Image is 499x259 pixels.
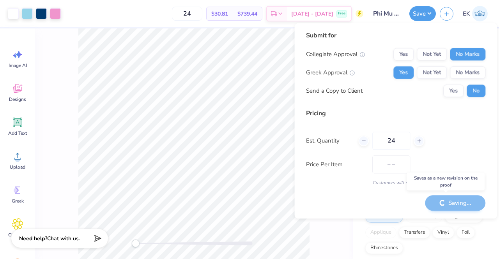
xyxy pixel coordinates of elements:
div: Foil [457,227,475,238]
button: Yes [393,48,414,60]
button: Not Yet [417,48,447,60]
button: Save [409,6,436,21]
span: Clipart & logos [5,232,30,244]
input: – – [372,132,410,150]
div: Rhinestones [365,242,403,254]
button: Yes [393,66,414,79]
span: $30.81 [211,10,228,18]
input: Untitled Design [367,6,405,21]
div: Greek Approval [306,68,355,77]
input: – – [172,7,202,21]
div: Saves as a new revision on the proof [407,173,485,190]
div: Accessibility label [132,240,140,247]
div: Collegiate Approval [306,50,365,59]
img: Emma Kelley [472,6,488,21]
span: Designs [9,96,26,102]
span: [DATE] - [DATE] [291,10,333,18]
div: Customers will see this price on HQ. [306,179,485,186]
div: Applique [365,227,396,238]
span: Chat with us. [47,235,80,242]
label: Price Per Item [306,160,366,169]
button: No [467,85,485,97]
span: Image AI [9,62,27,69]
span: Free [338,11,345,16]
div: Submit for [306,31,485,40]
span: Upload [10,164,25,170]
button: No Marks [450,48,485,60]
button: Not Yet [417,66,447,79]
label: Est. Quantity [306,136,352,145]
div: Transfers [399,227,430,238]
div: Vinyl [432,227,454,238]
button: Yes [443,85,464,97]
a: EK [459,6,491,21]
strong: Need help? [19,235,47,242]
button: No Marks [450,66,485,79]
span: Add Text [8,130,27,136]
span: EK [463,9,470,18]
span: $739.44 [237,10,257,18]
div: Pricing [306,109,485,118]
span: Greek [12,198,24,204]
div: Send a Copy to Client [306,86,363,95]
